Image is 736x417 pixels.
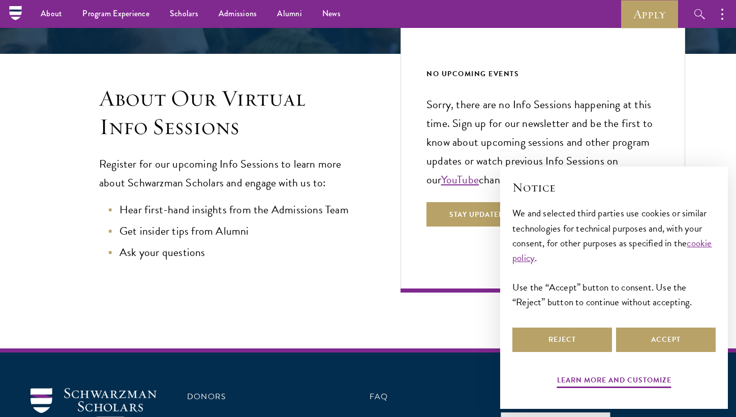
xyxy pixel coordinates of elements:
[109,201,360,219] li: Hear first-hand insights from the Admissions Team
[616,328,716,352] button: Accept
[99,155,360,193] p: Register for our upcoming Info Sessions to learn more about Schwarzman Scholars and engage with u...
[426,95,659,189] p: Sorry, there are no Info Sessions happening at this time. Sign up for our newsletter and be the f...
[426,202,527,227] button: Stay Updated
[512,328,612,352] button: Reject
[187,391,226,403] a: Donors
[512,206,716,309] div: We and selected third parties use cookies or similar technologies for technical purposes and, wit...
[426,68,659,80] div: NO UPCOMING EVENTS
[370,391,388,403] a: FAQ
[109,243,360,262] li: Ask your questions
[99,84,360,141] h3: About Our Virtual Info Sessions
[441,171,479,188] a: YouTube
[512,179,716,196] h2: Notice
[109,222,360,241] li: Get insider tips from Alumni
[557,374,671,390] button: Learn more and customize
[512,236,712,265] a: cookie policy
